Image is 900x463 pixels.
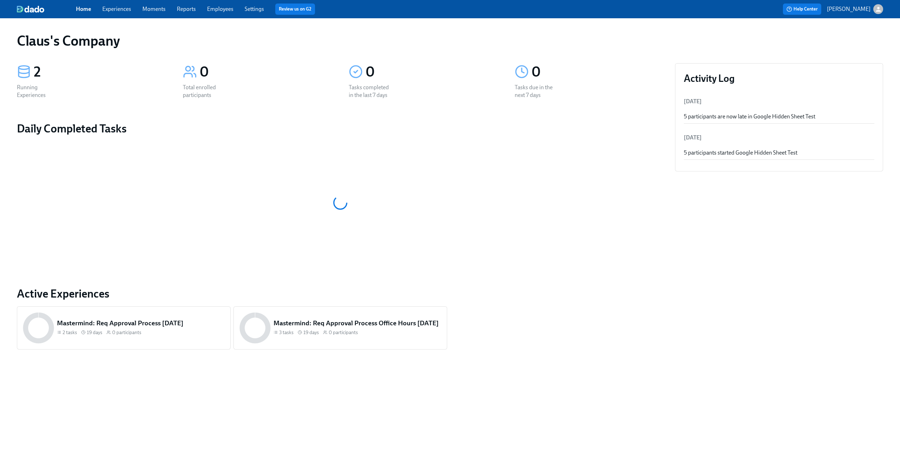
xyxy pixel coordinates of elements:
[684,149,874,157] div: 5 participants started Google Hidden Sheet Test
[515,84,560,99] div: Tasks due in the next 7 days
[366,63,498,81] div: 0
[17,122,664,136] h2: Daily Completed Tasks
[274,319,441,328] h5: Mastermind: Req Approval Process Office Hours [DATE]
[245,6,264,12] a: Settings
[142,6,166,12] a: Moments
[183,84,228,99] div: Total enrolled participants
[112,329,141,336] span: 0 participants
[34,63,166,81] div: 2
[786,6,818,13] span: Help Center
[76,6,91,12] a: Home
[684,72,874,85] h3: Activity Log
[17,32,120,49] h1: Claus's Company
[329,329,358,336] span: 0 participants
[17,306,231,350] a: Mastermind: Req Approval Process [DATE]2 tasks 19 days0 participants
[684,129,874,146] li: [DATE]
[279,329,294,336] span: 3 tasks
[827,5,870,13] p: [PERSON_NAME]
[177,6,196,12] a: Reports
[279,6,311,13] a: Review us on G2
[17,287,664,301] a: Active Experiences
[17,6,44,13] img: dado
[275,4,315,15] button: Review us on G2
[783,4,821,15] button: Help Center
[207,6,233,12] a: Employees
[200,63,332,81] div: 0
[532,63,664,81] div: 0
[684,113,874,120] div: 5 participants are now late in Google Hidden Sheet Test
[17,84,62,99] div: Running Experiences
[17,6,76,13] a: dado
[102,6,131,12] a: Experiences
[303,329,319,336] span: 19 days
[684,93,874,110] li: [DATE]
[63,329,77,336] span: 2 tasks
[57,319,225,328] h5: Mastermind: Req Approval Process [DATE]
[349,84,394,99] div: Tasks completed in the last 7 days
[233,306,447,350] a: Mastermind: Req Approval Process Office Hours [DATE]3 tasks 19 days0 participants
[87,329,102,336] span: 19 days
[827,4,883,14] button: [PERSON_NAME]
